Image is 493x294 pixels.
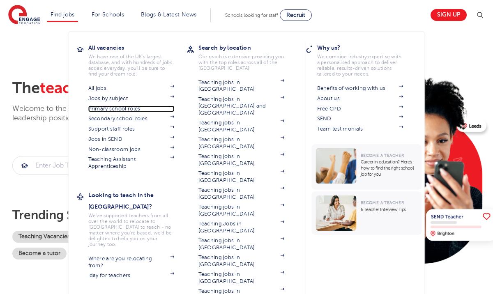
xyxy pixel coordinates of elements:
a: Secondary school roles [88,115,175,122]
div: Submit [12,156,136,175]
a: Looking to teach in the [GEOGRAPHIC_DATA]?We've supported teachers from all over the world to rel... [88,189,187,247]
a: Teaching Assistant Apprenticeship [88,156,175,170]
p: 6 Teacher Interview Tips [361,207,418,213]
h3: All vacancies [88,42,187,53]
a: Jobs in SEND [88,136,175,142]
a: Find jobs [51,11,75,18]
a: Teaching jobs in [GEOGRAPHIC_DATA] [198,136,285,150]
a: Teaching jobs in [GEOGRAPHIC_DATA] [198,237,285,251]
span: Become a Teacher [361,200,404,205]
p: We've supported teachers from all over the world to relocate to [GEOGRAPHIC_DATA] to teach - no m... [88,213,175,247]
a: Why us?We combine industry expertise with a personalised approach to deliver reliable, results-dr... [317,42,416,77]
a: Sign up [431,9,467,21]
a: Teaching jobs in [GEOGRAPHIC_DATA] [198,254,285,268]
a: Search by locationOur reach is extensive providing you with the top roles across all of the [GEOG... [198,42,297,71]
a: Become a Teacher6 Teacher Interview Tips [312,191,424,235]
p: We have one of the UK's largest database. and with hundreds of jobs added everyday. you'll be sur... [88,54,175,77]
a: Support staff roles [88,126,175,132]
a: Teaching jobs in [GEOGRAPHIC_DATA] [198,271,285,285]
h3: Why us? [317,42,416,53]
p: Trending searches [12,208,344,223]
a: Where are you relocating from? [88,255,175,269]
a: Become a TeacherCareer in education? Here’s how to find the right school job for you [312,144,424,190]
a: Teaching jobs in [GEOGRAPHIC_DATA] [198,79,285,93]
a: Teaching jobs in [GEOGRAPHIC_DATA] [198,187,285,200]
h3: Looking to teach in the [GEOGRAPHIC_DATA]? [88,189,187,212]
a: iday for teachers [88,272,175,279]
a: Recruit [280,9,312,21]
a: Teaching jobs in [GEOGRAPHIC_DATA] [198,170,285,184]
a: Benefits of working with us [317,85,403,92]
span: Schools looking for staff [225,12,278,18]
a: Free CPD [317,106,403,112]
img: Engage Education [8,5,40,25]
a: Teaching jobs in [GEOGRAPHIC_DATA] [198,119,285,133]
a: Jobs by subject [88,95,175,102]
p: We combine industry expertise with a personalised approach to deliver reliable, results-driven so... [317,54,403,77]
a: Blogs & Latest News [141,11,197,18]
a: SEND [317,115,403,122]
a: Teaching Vacancies [12,231,76,243]
span: Recruit [286,12,305,18]
a: Non-classroom jobs [88,146,175,153]
a: Primary school roles [88,106,175,112]
span: teaching agency [40,79,160,97]
a: Teaching jobs in [GEOGRAPHIC_DATA] [198,204,285,217]
h2: The that works for you [12,79,344,98]
a: All vacanciesWe have one of the UK's largest database. and with hundreds of jobs added everyday. ... [88,42,187,77]
a: Teaching jobs in [GEOGRAPHIC_DATA] [198,153,285,167]
a: All jobs [88,85,175,92]
a: Team testimonials [317,126,403,132]
a: About us [317,95,403,102]
span: Become a Teacher [361,153,404,158]
p: Our reach is extensive providing you with the top roles across all of the [GEOGRAPHIC_DATA] [198,54,285,71]
h3: Search by location [198,42,297,53]
p: Welcome to the fastest-growing database of teaching, SEND, support and leadership positions for t... [12,104,283,123]
a: Teaching jobs in [GEOGRAPHIC_DATA] and [GEOGRAPHIC_DATA] [198,96,285,116]
a: Teaching Jobs in [GEOGRAPHIC_DATA] [198,220,285,234]
a: Become a tutor [12,248,67,260]
a: For Schools [92,11,124,18]
p: Career in education? Here’s how to find the right school job for you [361,159,418,177]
